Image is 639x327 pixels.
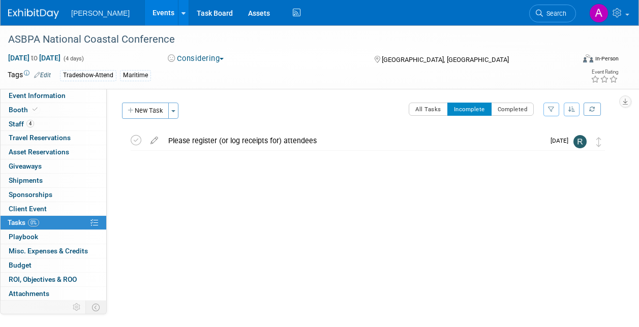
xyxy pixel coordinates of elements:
[1,216,106,230] a: Tasks0%
[382,56,509,63] span: [GEOGRAPHIC_DATA], [GEOGRAPHIC_DATA]
[1,258,106,272] a: Budget
[1,188,106,202] a: Sponsorships
[596,137,601,147] i: Move task
[163,132,544,149] div: Please register (or log receipts for) attendees
[9,261,32,269] span: Budget
[530,53,619,68] div: Event Format
[1,244,106,258] a: Misc. Expenses & Credits
[595,55,619,62] div: In-Person
[583,54,593,62] img: Format-Inperson.png
[9,106,40,114] span: Booth
[122,103,169,119] button: New Task
[591,70,618,75] div: Event Rating
[9,120,34,128] span: Staff
[86,301,107,314] td: Toggle Event Tabs
[1,145,106,159] a: Asset Reservations
[33,107,38,112] i: Booth reservation complete
[584,103,601,116] a: Refresh
[8,218,39,226] span: Tasks
[1,287,106,301] a: Attachments
[1,230,106,244] a: Playbook
[71,9,130,17] span: [PERSON_NAME]
[529,5,576,22] a: Search
[543,10,566,17] span: Search
[9,91,66,100] span: Event Information
[9,275,77,283] span: ROI, Objectives & ROO
[409,103,448,116] button: All Tasks
[63,55,84,62] span: (4 days)
[573,135,587,148] img: Rebecca Deis
[28,219,39,226] span: 0%
[164,53,228,64] button: Considering
[1,131,106,145] a: Travel Reservations
[60,70,116,81] div: Tradeshow-Attend
[9,247,88,255] span: Misc. Expenses & Credits
[120,70,151,81] div: Maritime
[8,9,59,19] img: ExhibitDay
[9,134,71,142] span: Travel Reservations
[1,273,106,286] a: ROI, Objectives & ROO
[9,205,47,213] span: Client Event
[9,148,69,156] span: Asset Reservations
[26,120,34,127] span: 4
[29,54,39,62] span: to
[1,202,106,216] a: Client Event
[9,190,52,199] span: Sponsorships
[68,301,86,314] td: Personalize Event Tab Strip
[145,136,163,145] a: edit
[5,30,566,49] div: ASBPA National Coastal Conference
[1,117,106,131] a: Staff4
[9,162,42,170] span: Giveaways
[9,233,38,241] span: Playbook
[9,289,49,298] span: Attachments
[551,137,573,144] span: [DATE]
[34,72,51,79] a: Edit
[1,159,106,173] a: Giveaways
[1,89,106,103] a: Event Information
[1,174,106,187] a: Shipments
[8,53,61,62] span: [DATE] [DATE]
[491,103,534,116] button: Completed
[9,176,43,184] span: Shipments
[447,103,492,116] button: Incomplete
[1,103,106,117] a: Booth
[8,70,51,81] td: Tags
[589,4,608,23] img: Amy Reese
